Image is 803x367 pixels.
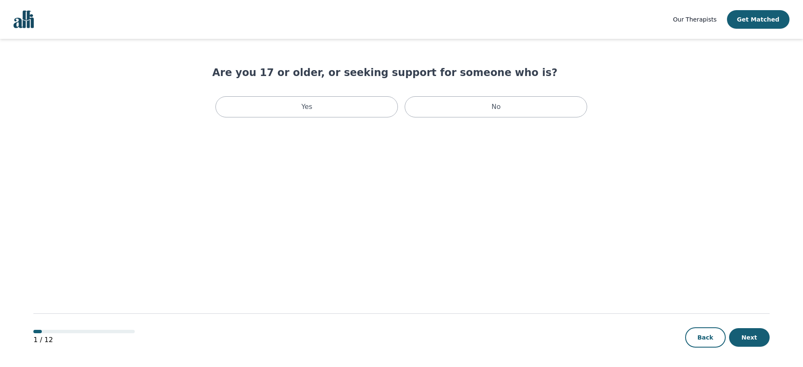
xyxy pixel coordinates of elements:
p: Yes [302,102,313,112]
button: Back [685,327,726,348]
p: No [492,102,501,112]
p: 1 / 12 [33,335,135,345]
a: Our Therapists [673,14,716,24]
button: Get Matched [727,10,789,29]
span: Our Therapists [673,16,716,23]
button: Next [729,328,770,347]
img: alli logo [14,11,34,28]
h1: Are you 17 or older, or seeking support for someone who is? [212,66,591,79]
